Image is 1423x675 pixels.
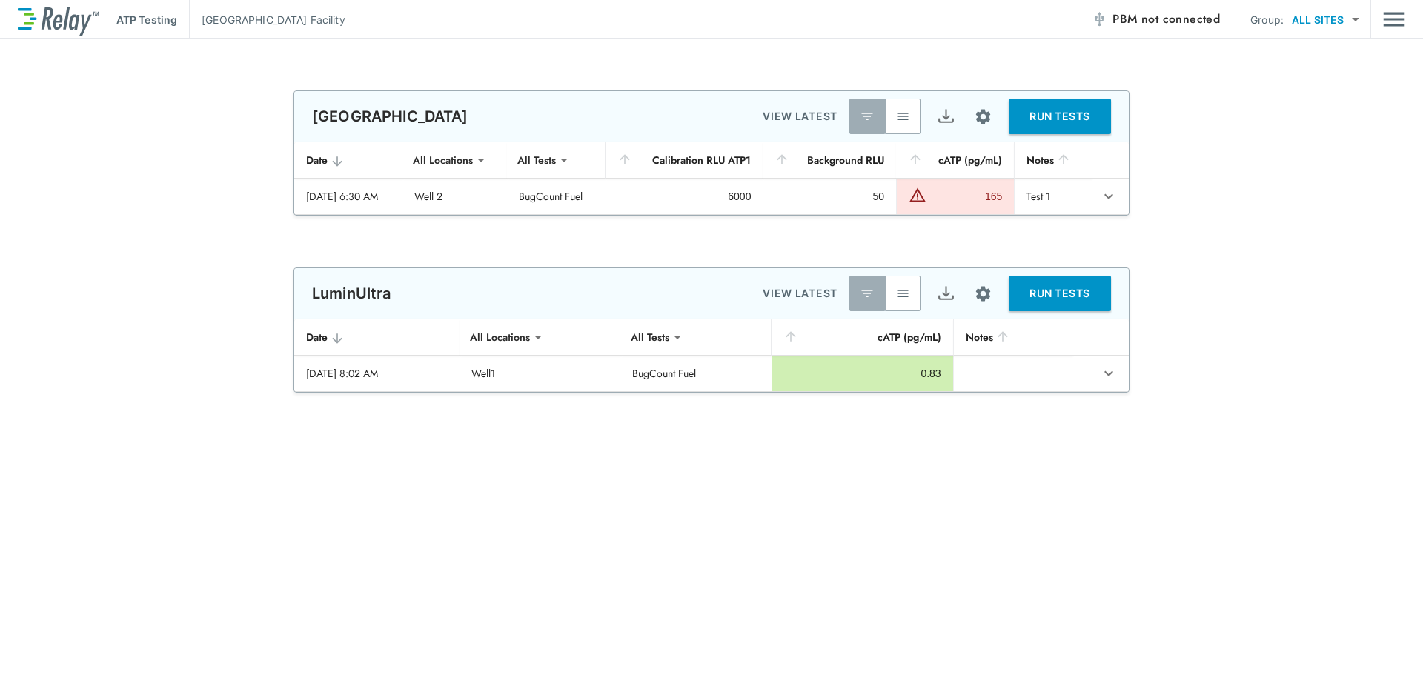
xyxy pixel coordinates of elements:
img: Latest [860,109,875,124]
td: BugCount Fuel [507,179,606,214]
div: 0.83 [784,366,941,381]
div: cATP (pg/mL) [908,151,1002,169]
div: Calibration RLU ATP1 [617,151,751,169]
img: Warning [909,186,926,204]
table: sticky table [294,319,1129,392]
p: [GEOGRAPHIC_DATA] [312,107,468,125]
p: LuminUltra [312,285,391,302]
span: not connected [1141,10,1220,27]
p: [GEOGRAPHIC_DATA] Facility [202,12,345,27]
div: All Locations [460,322,540,352]
button: Export [928,99,963,134]
p: ATP Testing [116,12,177,27]
div: Background RLU [774,151,884,169]
img: Settings Icon [974,285,992,303]
button: Export [928,276,963,311]
img: Export Icon [937,285,955,303]
div: [DATE] 6:30 AM [306,189,391,204]
th: Date [294,319,460,356]
th: Date [294,142,402,179]
img: View All [895,286,910,301]
p: VIEW LATEST [763,107,837,125]
p: VIEW LATEST [763,285,837,302]
button: Main menu [1383,5,1405,33]
div: 6000 [618,189,751,204]
button: expand row [1096,184,1121,209]
span: PBM [1112,9,1220,30]
img: View All [895,109,910,124]
div: [DATE] 8:02 AM [306,366,448,381]
div: Notes [966,328,1061,346]
td: Well 2 [402,179,507,214]
img: Latest [860,286,875,301]
img: Offline Icon [1092,12,1107,27]
td: Test 1 [1014,179,1092,214]
button: expand row [1096,361,1121,386]
td: Well1 [460,356,620,391]
button: Site setup [963,274,1003,313]
button: PBM not connected [1086,4,1226,34]
button: Site setup [963,97,1003,136]
td: BugCount Fuel [620,356,772,391]
div: All Tests [507,145,566,175]
img: LuminUltra Relay [18,4,99,36]
div: 50 [775,189,884,204]
div: cATP (pg/mL) [783,328,941,346]
button: RUN TESTS [1009,99,1111,134]
img: Drawer Icon [1383,5,1405,33]
button: RUN TESTS [1009,276,1111,311]
div: All Tests [620,322,680,352]
div: All Locations [402,145,483,175]
div: Notes [1026,151,1080,169]
div: 165 [930,189,1002,204]
img: Settings Icon [974,107,992,126]
img: Export Icon [937,107,955,126]
table: sticky table [294,142,1129,215]
p: Group: [1250,12,1284,27]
